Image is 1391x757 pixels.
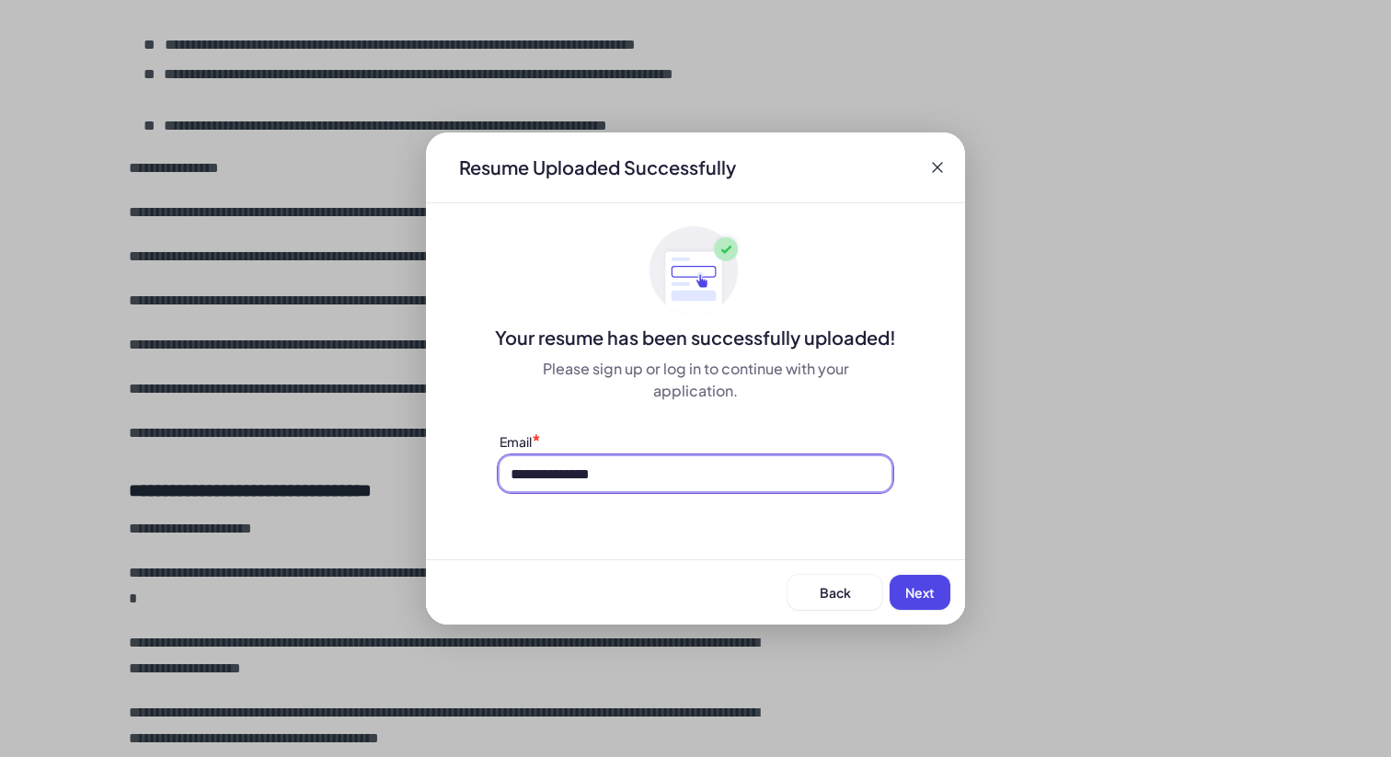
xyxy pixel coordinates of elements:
[890,575,950,610] button: Next
[787,575,882,610] button: Back
[500,358,891,402] div: Please sign up or log in to continue with your application.
[650,225,741,317] img: ApplyedMaskGroup3.svg
[905,584,935,601] span: Next
[444,155,751,180] div: Resume Uploaded Successfully
[820,584,851,601] span: Back
[426,325,965,350] div: Your resume has been successfully uploaded!
[500,433,532,450] label: Email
